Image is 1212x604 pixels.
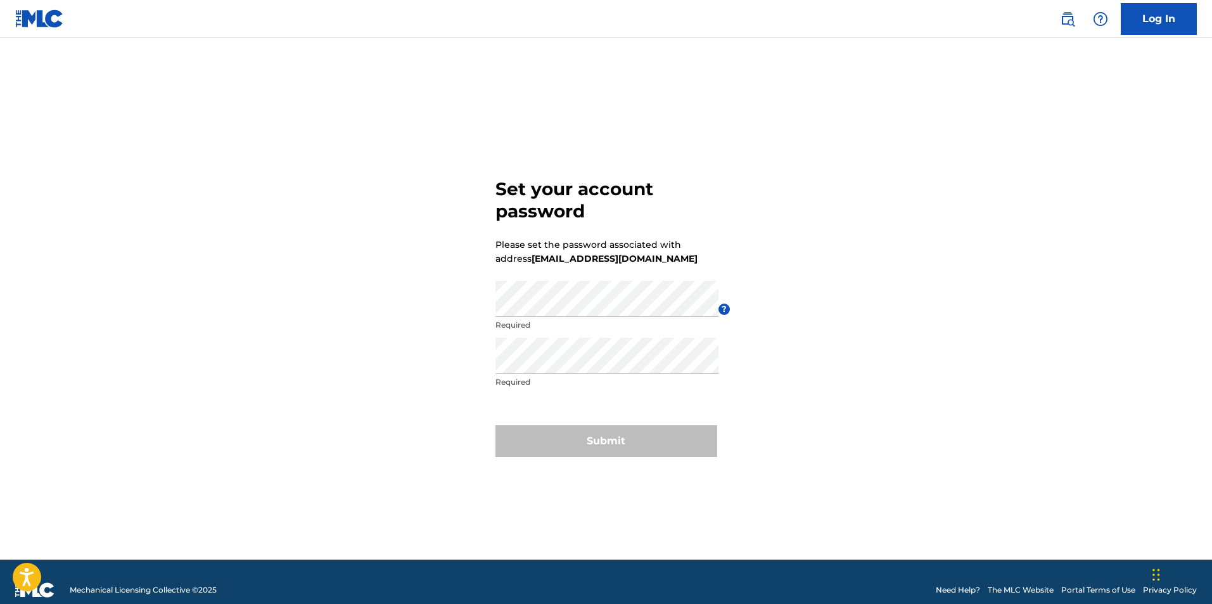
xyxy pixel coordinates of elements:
p: Please set the password associated with address [495,238,698,266]
img: help [1093,11,1108,27]
img: search [1060,11,1075,27]
a: Portal Terms of Use [1061,584,1135,596]
strong: [EMAIL_ADDRESS][DOMAIN_NAME] [532,253,698,264]
a: Log In [1121,3,1197,35]
div: Drag [1152,556,1160,594]
a: Privacy Policy [1143,584,1197,596]
p: Required [495,376,718,388]
img: MLC Logo [15,10,64,28]
div: Help [1088,6,1113,32]
a: Public Search [1055,6,1080,32]
p: Required [495,319,718,331]
a: Need Help? [936,584,980,596]
img: logo [15,582,54,598]
a: The MLC Website [988,584,1054,596]
iframe: Chat Widget [1149,543,1212,604]
span: ? [718,304,730,315]
h3: Set your account password [495,178,717,222]
span: Mechanical Licensing Collective © 2025 [70,584,217,596]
